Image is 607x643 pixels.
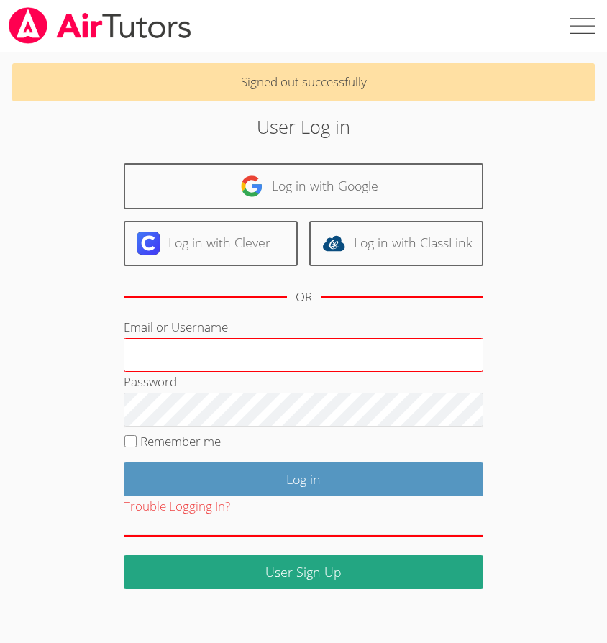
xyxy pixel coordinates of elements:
h2: User Log in [85,113,522,140]
img: classlink-logo-d6bb404cc1216ec64c9a2012d9dc4662098be43eaf13dc465df04b49fa7ab582.svg [322,232,345,255]
input: Log in [124,462,483,496]
label: Password [124,373,177,390]
div: OR [296,287,312,308]
button: Trouble Logging In? [124,496,230,517]
a: User Sign Up [124,555,483,589]
label: Email or Username [124,319,228,335]
img: google-logo-50288ca7cdecda66e5e0955fdab243c47b7ad437acaf1139b6f446037453330a.svg [240,175,263,198]
img: clever-logo-6eab21bc6e7a338710f1a6ff85c0baf02591cd810cc4098c63d3a4b26e2feb20.svg [137,232,160,255]
a: Log in with Clever [124,221,298,266]
a: Log in with ClassLink [309,221,483,266]
p: Signed out successfully [12,63,595,101]
a: Log in with Google [124,163,483,209]
img: airtutors_banner-c4298cdbf04f3fff15de1276eac7730deb9818008684d7c2e4769d2f7ddbe033.png [7,7,193,44]
label: Remember me [140,433,221,450]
